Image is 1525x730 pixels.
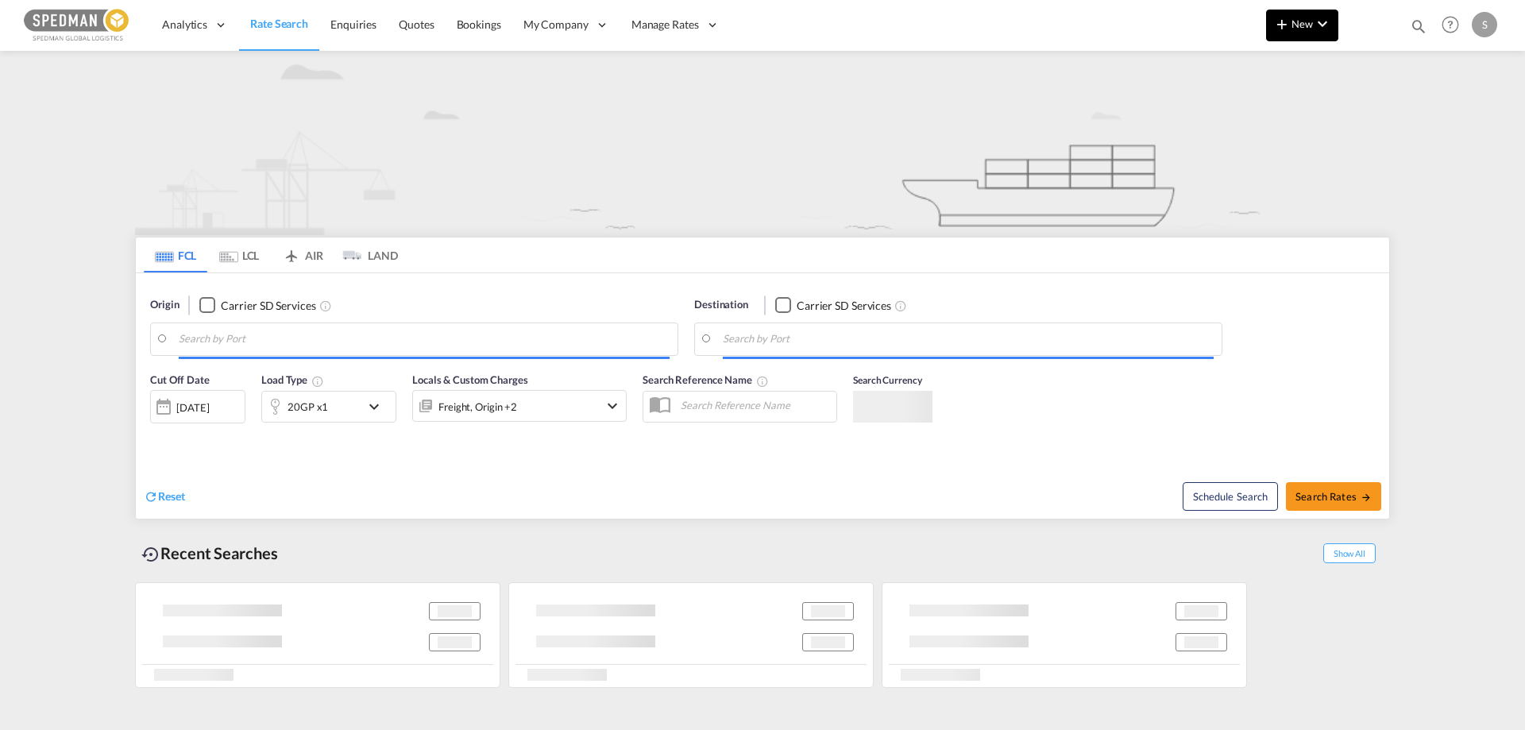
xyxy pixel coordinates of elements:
button: Search Ratesicon-arrow-right [1286,482,1381,511]
div: S [1472,12,1497,37]
md-icon: icon-airplane [282,246,301,258]
md-icon: icon-magnify [1410,17,1427,35]
span: Quotes [399,17,434,31]
span: Bookings [457,17,501,31]
md-icon: icon-refresh [144,489,158,504]
div: [DATE] [150,390,245,423]
button: icon-plus 400-fgNewicon-chevron-down [1266,10,1338,41]
span: Manage Rates [631,17,699,33]
span: Enquiries [330,17,376,31]
md-icon: icon-chevron-down [1313,14,1332,33]
md-tab-item: FCL [144,238,207,272]
md-checkbox: Checkbox No Ink [199,297,315,314]
div: icon-magnify [1410,17,1427,41]
span: Search Rates [1295,490,1372,503]
span: Rate Search [250,17,308,30]
button: Note: By default Schedule search will only considerorigin ports, destination ports and cut off da... [1183,482,1278,511]
img: new-FCL.png [135,51,1390,235]
div: Freight Origin Destination Dock Stuffing [438,396,517,418]
md-icon: icon-chevron-down [365,397,392,416]
div: [DATE] [176,400,209,415]
span: Origin [150,297,179,313]
md-icon: Select multiple loads to view rates [311,375,324,388]
div: 20GP x1 [288,396,328,418]
md-icon: Your search will be saved by the below given name [756,375,769,388]
span: Destination [694,297,748,313]
input: Search by Port [179,327,670,351]
span: Show All [1323,543,1376,563]
md-datepicker: Select [150,422,162,443]
div: 20GP x1icon-chevron-down [261,391,396,423]
md-tab-item: AIR [271,238,334,272]
span: Search Reference Name [643,373,769,386]
input: Search Reference Name [673,393,836,417]
span: Help [1437,11,1464,38]
div: Freight Origin Destination Dock Stuffingicon-chevron-down [412,390,627,422]
md-icon: Unchecked: Search for CY (Container Yard) services for all selected carriers.Checked : Search for... [319,299,332,312]
span: Locals & Custom Charges [412,373,528,386]
md-icon: icon-arrow-right [1361,492,1372,503]
div: icon-refreshReset [144,489,185,506]
span: New [1272,17,1332,30]
img: c12ca350ff1b11efb6b291369744d907.png [24,7,131,43]
md-tab-item: LCL [207,238,271,272]
md-icon: icon-plus 400-fg [1272,14,1291,33]
span: Search Currency [853,374,922,386]
span: Reset [158,489,185,503]
md-icon: icon-chevron-down [603,396,622,415]
input: Search by Port [723,327,1214,351]
div: Carrier SD Services [797,298,891,314]
div: Carrier SD Services [221,298,315,314]
span: Load Type [261,373,324,386]
md-icon: Unchecked: Search for CY (Container Yard) services for all selected carriers.Checked : Search for... [894,299,907,312]
div: Help [1437,11,1472,40]
md-checkbox: Checkbox No Ink [775,297,891,314]
md-pagination-wrapper: Use the left and right arrow keys to navigate between tabs [144,238,398,272]
md-icon: icon-backup-restore [141,545,160,564]
md-tab-item: LAND [334,238,398,272]
span: Cut Off Date [150,373,210,386]
div: Recent Searches [135,535,284,571]
span: Analytics [162,17,207,33]
span: My Company [523,17,589,33]
div: Origin Checkbox No InkUnchecked: Search for CY (Container Yard) services for all selected carrier... [136,273,1389,519]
